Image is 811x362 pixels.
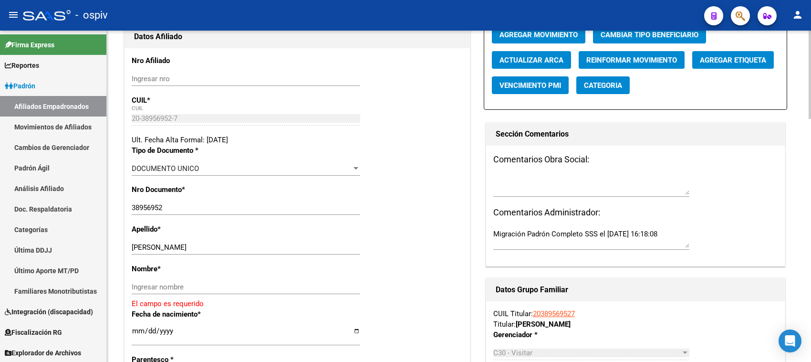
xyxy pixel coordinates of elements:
span: Cambiar Tipo Beneficiario [601,31,698,39]
h1: Sección Comentarios [496,127,775,142]
mat-icon: menu [8,9,19,21]
div: CUIL Titular: Titular: [493,309,777,330]
h1: Datos Grupo Familiar [496,282,775,298]
p: Nro Documento [132,184,231,195]
h3: Comentarios Obra Social: [493,153,777,166]
p: CUIL [132,95,231,106]
span: Actualizar ARCA [499,56,563,64]
span: Fiscalización RG [5,327,62,338]
p: El campo es requerido [132,298,463,309]
p: Tipo de Documento * [132,145,231,156]
div: Ult. Fecha Alta Formal: [DATE] [132,135,463,145]
p: Fecha de nacimiento [132,309,231,319]
mat-icon: person [792,9,803,21]
h3: Comentarios Administrador: [493,206,777,219]
span: DOCUMENTO UNICO [132,164,199,173]
button: Vencimiento PMI [492,76,569,94]
p: Apellido [132,224,231,234]
button: Actualizar ARCA [492,51,571,69]
span: Firma Express [5,40,54,50]
span: Vencimiento PMI [499,81,561,90]
span: Integración (discapacidad) [5,307,93,317]
span: Agregar Movimiento [499,31,578,39]
span: Reportes [5,60,39,71]
span: Padrón [5,81,35,91]
button: Categoria [576,76,630,94]
span: C30 - Visitar [493,349,532,357]
button: Cambiar Tipo Beneficiario [593,26,706,43]
span: Reinformar Movimiento [586,56,677,64]
div: Open Intercom Messenger [779,330,801,352]
h1: Datos Afiliado [134,29,460,44]
span: Agregar Etiqueta [700,56,766,64]
button: Reinformar Movimiento [579,51,685,69]
button: Agregar Etiqueta [692,51,774,69]
span: Categoria [584,81,622,90]
a: 20389569527 [533,309,575,318]
strong: [PERSON_NAME] [516,320,571,329]
button: Agregar Movimiento [492,26,585,43]
span: Explorador de Archivos [5,348,81,358]
p: Nro Afiliado [132,55,231,66]
p: Nombre [132,264,231,274]
span: - ospiv [75,5,108,26]
p: Gerenciador * [493,330,579,340]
